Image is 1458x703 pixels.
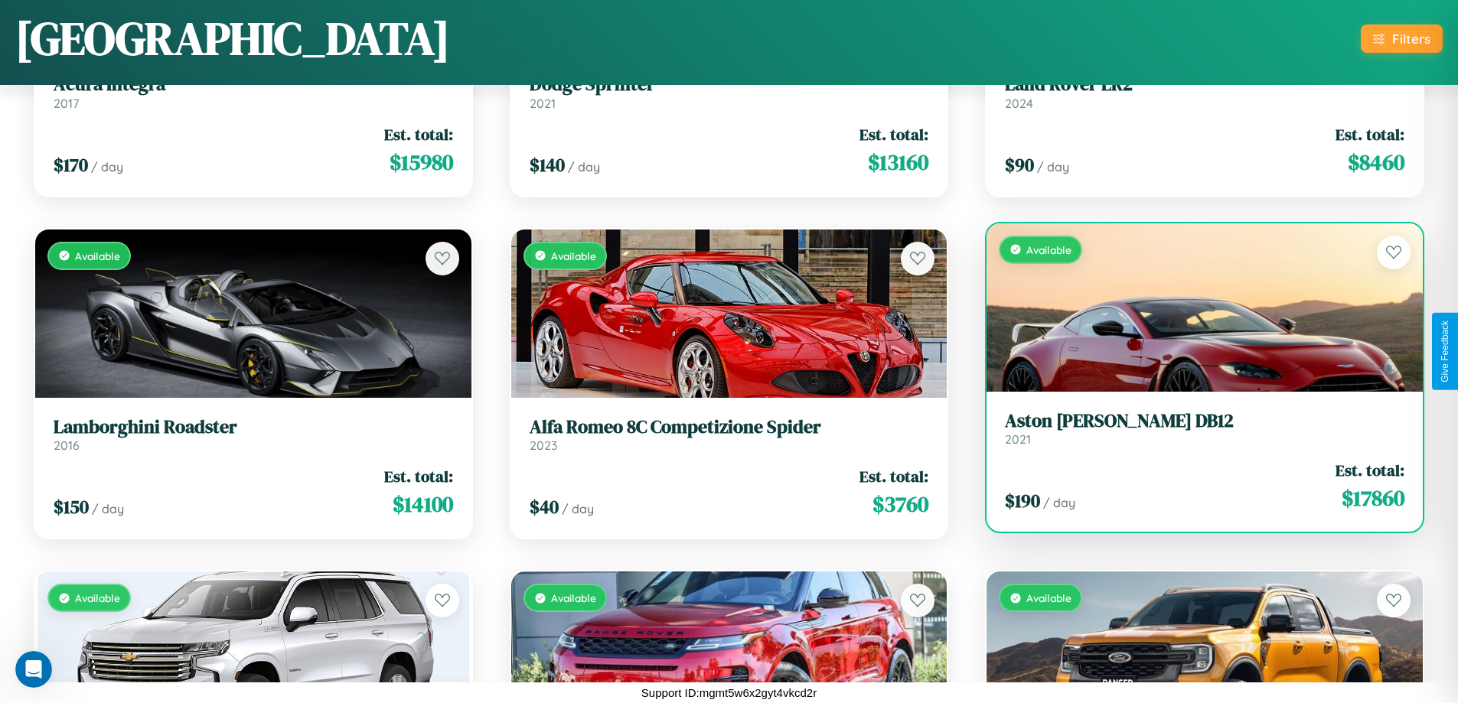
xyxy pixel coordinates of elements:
span: / day [1043,495,1075,510]
span: $ 3760 [873,489,928,519]
span: Available [1026,243,1071,256]
span: 2021 [1005,431,1031,447]
span: $ 90 [1005,152,1034,177]
span: Est. total: [384,465,453,487]
iframe: Intercom live chat [15,651,52,688]
h3: Lamborghini Roadster [54,416,453,438]
a: Acura Integra2017 [54,73,453,111]
span: $ 15980 [390,147,453,177]
a: Aston [PERSON_NAME] DB122021 [1005,410,1404,448]
span: Est. total: [859,465,928,487]
span: Available [1026,591,1071,604]
span: Est. total: [384,123,453,145]
span: $ 40 [530,494,559,519]
span: Est. total: [859,123,928,145]
a: Lamborghini Roadster2016 [54,416,453,454]
span: $ 170 [54,152,88,177]
span: 2023 [530,438,557,453]
p: Support ID: mgmt5w6x2gyt4vkcd2r [641,682,817,703]
span: $ 150 [54,494,89,519]
span: Available [551,249,596,262]
span: Est. total: [1336,123,1404,145]
span: $ 14100 [393,489,453,519]
h3: Aston [PERSON_NAME] DB12 [1005,410,1404,432]
span: 2016 [54,438,80,453]
span: $ 13160 [868,147,928,177]
span: 2024 [1005,96,1033,111]
span: Available [75,249,120,262]
h1: [GEOGRAPHIC_DATA] [15,7,450,70]
a: Land Rover LR22024 [1005,73,1404,111]
span: $ 17860 [1342,483,1404,513]
a: Dodge Sprinter2021 [530,73,929,111]
span: / day [92,501,124,516]
span: $ 8460 [1348,147,1404,177]
div: Give Feedback [1440,321,1450,382]
span: $ 190 [1005,488,1040,513]
h3: Land Rover LR2 [1005,73,1404,96]
button: Filters [1361,24,1443,53]
h3: Dodge Sprinter [530,73,929,96]
span: 2017 [54,96,79,111]
div: Filters [1392,31,1430,47]
span: Available [75,591,120,604]
span: $ 140 [530,152,565,177]
span: 2021 [530,96,556,111]
h3: Alfa Romeo 8C Competizione Spider [530,416,929,438]
span: / day [568,159,600,174]
span: Available [551,591,596,604]
span: / day [91,159,123,174]
span: / day [1037,159,1069,174]
a: Alfa Romeo 8C Competizione Spider2023 [530,416,929,454]
span: / day [562,501,594,516]
span: Est. total: [1336,459,1404,481]
h3: Acura Integra [54,73,453,96]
